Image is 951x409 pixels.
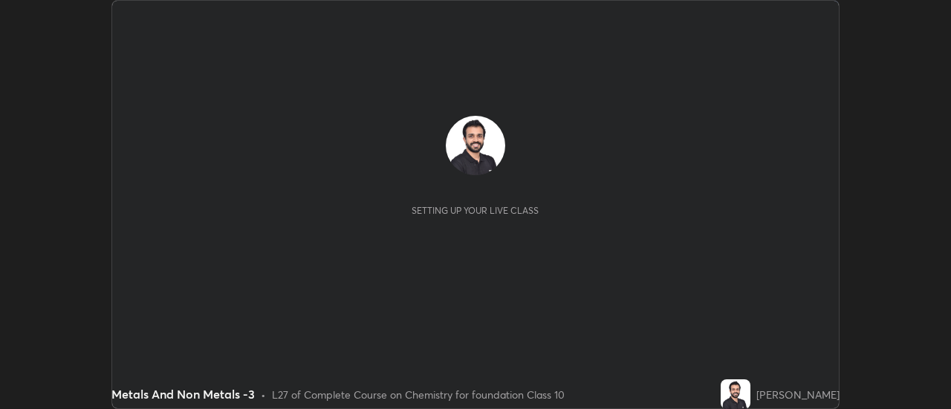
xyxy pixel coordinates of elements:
[721,379,750,409] img: deb16bbe4d124ce49f592df3746f13e8.jpg
[446,116,505,175] img: deb16bbe4d124ce49f592df3746f13e8.jpg
[272,387,565,402] div: L27 of Complete Course on Chemistry for foundation Class 10
[412,205,539,216] div: Setting up your live class
[111,385,255,403] div: Metals And Non Metals -3
[756,387,840,402] div: [PERSON_NAME]
[261,387,266,402] div: •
